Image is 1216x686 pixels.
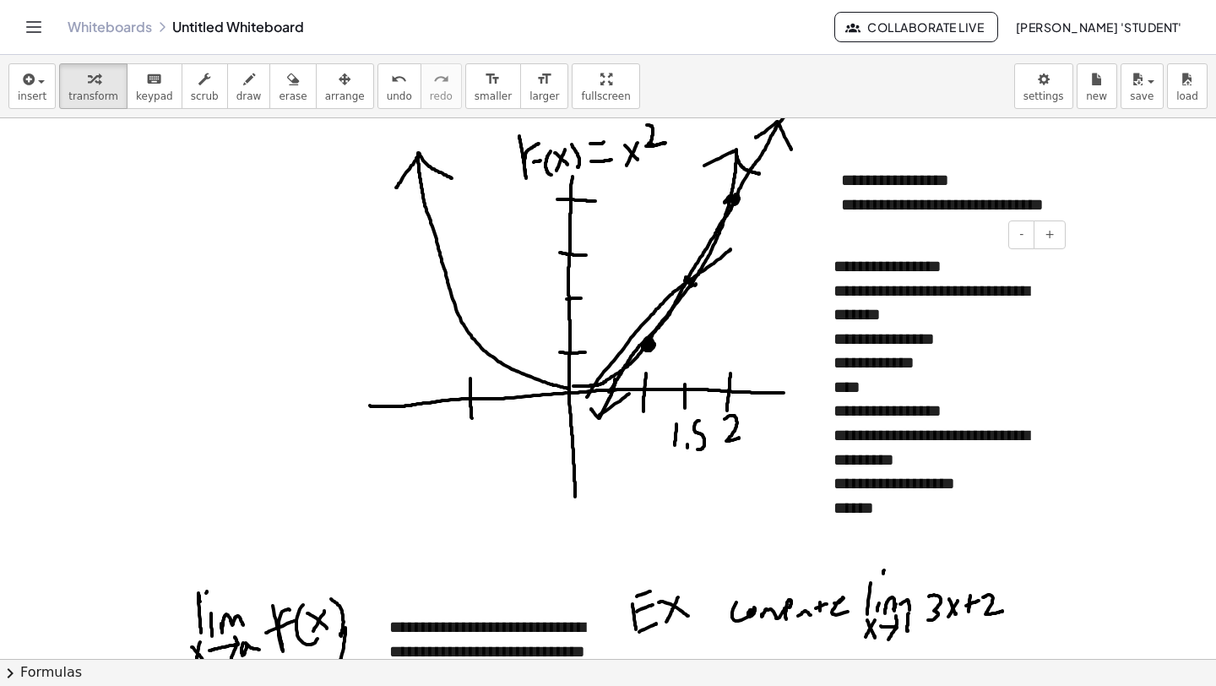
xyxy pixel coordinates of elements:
[536,69,552,90] i: format_size
[269,63,316,109] button: erase
[20,14,47,41] button: Toggle navigation
[316,63,374,109] button: arrange
[1015,19,1182,35] span: [PERSON_NAME] 'student'
[849,19,984,35] span: Collaborate Live
[1034,220,1066,249] button: +
[18,90,46,102] span: insert
[1002,12,1196,42] button: [PERSON_NAME] 'student'
[1130,90,1154,102] span: save
[59,63,128,109] button: transform
[8,63,56,109] button: insert
[572,63,639,109] button: fullscreen
[834,12,998,42] button: Collaborate Live
[377,63,421,109] button: undoundo
[127,63,182,109] button: keyboardkeypad
[475,90,512,102] span: smaller
[465,63,521,109] button: format_sizesmaller
[68,90,118,102] span: transform
[191,90,219,102] span: scrub
[227,63,271,109] button: draw
[1176,90,1198,102] span: load
[433,69,449,90] i: redo
[279,90,307,102] span: erase
[430,90,453,102] span: redo
[581,90,630,102] span: fullscreen
[485,69,501,90] i: format_size
[136,90,173,102] span: keypad
[1121,63,1164,109] button: save
[391,69,407,90] i: undo
[1077,63,1117,109] button: new
[1019,227,1023,241] span: -
[182,63,228,109] button: scrub
[1045,227,1055,241] span: +
[236,90,262,102] span: draw
[1008,220,1034,249] button: -
[1167,63,1208,109] button: load
[421,63,462,109] button: redoredo
[387,90,412,102] span: undo
[1014,63,1073,109] button: settings
[68,19,152,35] a: Whiteboards
[1023,90,1064,102] span: settings
[529,90,559,102] span: larger
[1086,90,1107,102] span: new
[146,69,162,90] i: keyboard
[325,90,365,102] span: arrange
[520,63,568,109] button: format_sizelarger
